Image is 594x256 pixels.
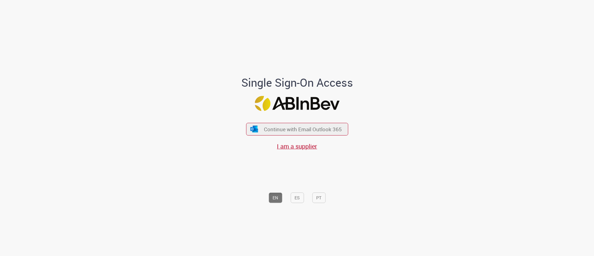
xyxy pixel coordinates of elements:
a: I am a supplier [277,142,317,150]
img: ícone Azure/Microsoft 360 [250,126,259,132]
img: Logo ABInBev [255,96,339,111]
button: ES [291,193,304,203]
h1: Single Sign-On Access [211,76,383,89]
button: ícone Azure/Microsoft 360 Continue with Email Outlook 365 [246,123,348,136]
button: PT [312,193,325,203]
span: Continue with Email Outlook 365 [264,126,342,133]
button: EN [269,193,282,203]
